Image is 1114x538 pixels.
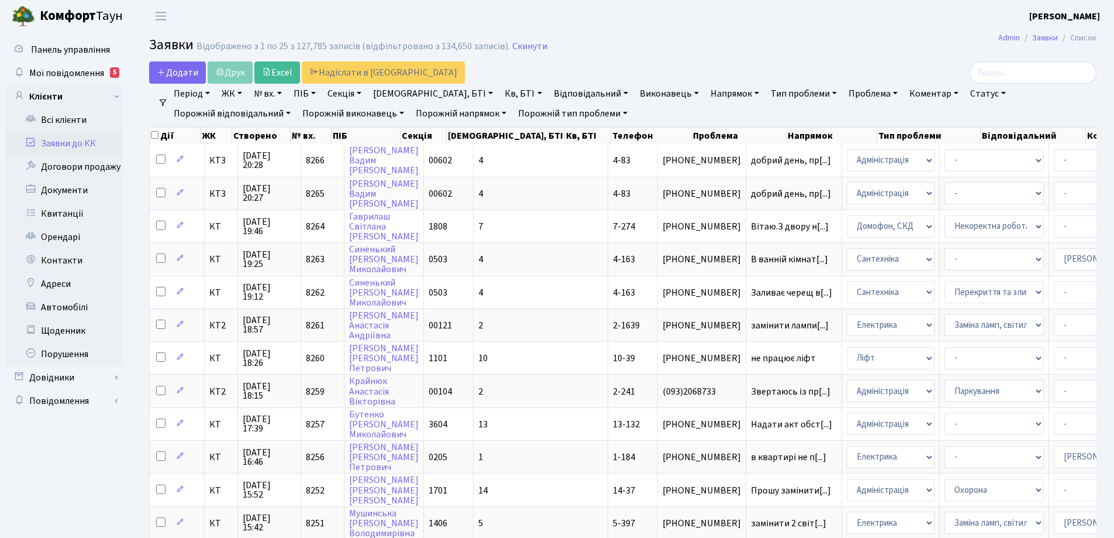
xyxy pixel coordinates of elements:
span: 4-83 [613,154,630,167]
a: Бутенко[PERSON_NAME]Миколайович [349,408,419,441]
th: Кв, БТІ [565,128,611,144]
th: Секція [401,128,447,144]
span: [DATE] 18:26 [243,349,296,368]
th: Проблема [692,128,787,144]
span: 3604 [429,418,447,431]
li: Список [1058,32,1096,44]
span: [PHONE_NUMBER] [663,156,741,165]
span: КТ [209,519,233,528]
span: 10 [478,352,488,365]
a: Орендарі [6,225,123,249]
a: Відповідальний [549,84,633,104]
span: Надати акт обст[...] [751,418,832,431]
span: 4 [478,286,483,299]
span: 13-132 [613,418,640,431]
span: 8265 [306,187,325,200]
th: [DEMOGRAPHIC_DATA], БТІ [447,128,565,144]
span: [DATE] 17:39 [243,414,296,433]
a: ПІБ [289,84,320,104]
span: не працює ліфт [751,354,837,363]
span: Таун [40,6,123,26]
th: Дії [150,128,201,144]
th: Телефон [611,128,692,144]
a: Проблема [844,84,902,104]
span: 4 [478,187,483,200]
span: 0205 [429,451,447,464]
span: 13 [478,418,488,431]
span: [PHONE_NUMBER] [663,420,741,429]
span: 8260 [306,352,325,365]
a: Секція [323,84,366,104]
a: Синенький[PERSON_NAME]Миколайович [349,276,419,309]
span: КТ [209,354,233,363]
span: [PHONE_NUMBER] [663,321,741,330]
span: [PHONE_NUMBER] [663,486,741,495]
span: [DATE] 19:46 [243,217,296,236]
a: [PERSON_NAME][PERSON_NAME][PERSON_NAME] [349,474,419,507]
span: 2-1639 [613,319,640,332]
a: [PERSON_NAME][PERSON_NAME]Петрович [349,441,419,474]
a: Всі клієнти [6,108,123,132]
a: [PERSON_NAME]Вадим[PERSON_NAME] [349,144,419,177]
th: Відповідальний [981,128,1086,144]
span: Звертаюсь із пр[...] [751,385,830,398]
a: Порушення [6,342,123,366]
th: № вх. [291,128,332,144]
span: КТ [209,453,233,462]
a: Скинути [512,41,547,52]
th: Створено [232,128,291,144]
span: Панель управління [31,43,110,56]
th: Тип проблеми [877,128,981,144]
span: 00104 [429,385,452,398]
a: Порожній виконавець [298,104,409,124]
span: КТ3 [209,156,233,165]
span: 8263 [306,253,325,266]
span: [DATE] 15:42 [243,513,296,532]
a: [PERSON_NAME][PERSON_NAME]Петрович [349,342,419,375]
button: Переключити навігацію [146,6,175,26]
a: Адреси [6,272,123,296]
a: Статус [965,84,1010,104]
nav: breadcrumb [981,26,1114,50]
a: Excel [254,61,300,84]
a: Панель управління [6,38,123,61]
a: [DEMOGRAPHIC_DATA], БТІ [368,84,498,104]
span: КТ3 [209,189,233,198]
span: 00602 [429,154,452,167]
span: Заявки [149,35,194,55]
span: [PHONE_NUMBER] [663,354,741,363]
a: Синенький[PERSON_NAME]Миколайович [349,243,419,276]
span: замінити 2 світ[...] [751,517,826,530]
span: 5 [478,517,483,530]
span: 0503 [429,286,447,299]
span: 14-37 [613,484,635,497]
span: 7 [478,220,483,233]
span: [DATE] 18:15 [243,382,296,400]
span: в квартирі не п[...] [751,451,826,464]
a: Довідники [6,366,123,389]
span: добрий день, пр[...] [751,187,831,200]
span: (093)2068733 [663,387,741,396]
th: ЖК [201,128,232,144]
div: 5 [110,67,119,78]
span: 1701 [429,484,447,497]
a: [PERSON_NAME]АнастасіяАндріївна [349,309,419,342]
a: Щоденник [6,319,123,342]
span: 8257 [306,418,325,431]
a: № вх. [249,84,287,104]
span: КТ2 [209,321,233,330]
span: [DATE] 19:12 [243,283,296,301]
a: Admin [998,32,1020,44]
span: 1406 [429,517,447,530]
a: Повідомлення [6,389,123,413]
span: [DATE] 19:25 [243,250,296,269]
a: [PERSON_NAME] [1029,9,1100,23]
a: Автомобілі [6,296,123,319]
span: 1 [478,451,483,464]
span: 8266 [306,154,325,167]
span: КТ2 [209,387,233,396]
span: КТ [209,288,233,297]
span: 8261 [306,319,325,332]
a: Порожній напрямок [411,104,511,124]
span: 1-184 [613,451,635,464]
